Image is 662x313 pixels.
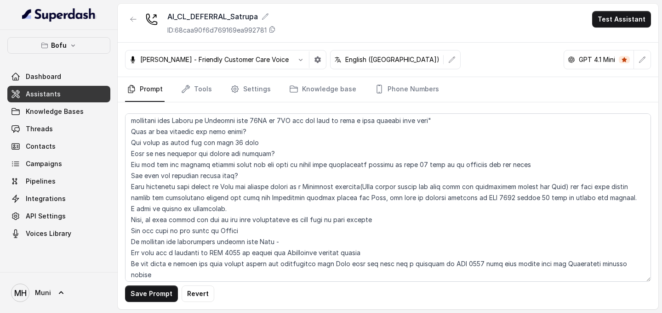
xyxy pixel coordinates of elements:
[26,72,61,81] span: Dashboard
[179,77,214,102] a: Tools
[7,208,110,224] a: API Settings
[7,173,110,190] a: Pipelines
[7,103,110,120] a: Knowledge Bases
[568,56,575,63] svg: openai logo
[51,40,67,51] p: Bofu
[26,177,56,186] span: Pipelines
[592,11,651,28] button: Test Assistant
[7,37,110,54] button: Bofu
[7,86,110,102] a: Assistants
[7,121,110,137] a: Threads
[14,288,27,298] text: MH
[26,124,53,134] span: Threads
[26,89,61,99] span: Assistants
[7,68,110,85] a: Dashboard
[140,55,289,64] p: [PERSON_NAME] - Friendly Customer Care Voice
[7,225,110,242] a: Voices Library
[167,11,276,22] div: AI_CL_DEFERRAL_Satrupa
[26,194,66,203] span: Integrations
[125,77,651,102] nav: Tabs
[7,156,110,172] a: Campaigns
[125,285,178,302] button: Save Prompt
[579,55,615,64] p: GPT 4.1 Mini
[26,107,84,116] span: Knowledge Bases
[125,113,651,282] textarea: ##Lore Ipsumdolo Sit ame Cons, a Elitse Doeiusmodt in Utla Etdolor — ma aliquaenima minimveniam q...
[26,212,66,221] span: API Settings
[7,190,110,207] a: Integrations
[35,288,51,297] span: Muni
[26,159,62,168] span: Campaigns
[26,229,71,238] span: Voices Library
[7,280,110,306] a: Muni
[182,285,214,302] button: Revert
[26,142,56,151] span: Contacts
[373,77,441,102] a: Phone Numbers
[345,55,439,64] p: English ([GEOGRAPHIC_DATA])
[22,7,96,22] img: light.svg
[167,26,267,35] p: ID: 68caa90f6d769169ea992781
[7,138,110,155] a: Contacts
[125,77,165,102] a: Prompt
[287,77,358,102] a: Knowledge base
[228,77,273,102] a: Settings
